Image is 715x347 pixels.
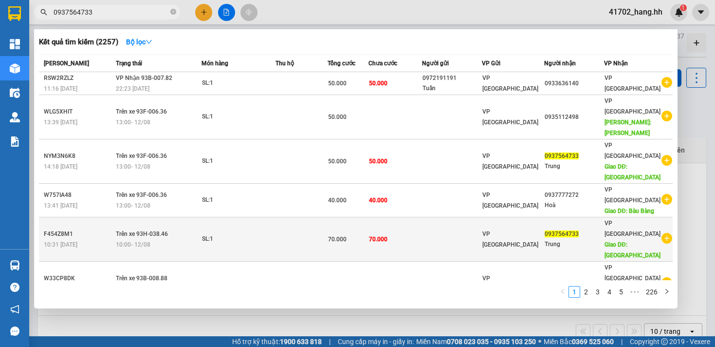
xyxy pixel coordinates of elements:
span: close-circle [170,9,176,15]
span: 13:39 [DATE] [44,119,77,126]
span: Thu hộ [275,60,294,67]
span: VP [GEOGRAPHIC_DATA] [605,220,660,237]
span: Trên xe 93B-008.88 [116,275,167,282]
img: warehouse-icon [10,63,20,74]
li: 226 [642,286,661,298]
div: SL: 1 [202,112,275,122]
button: left [557,286,568,298]
span: Món hàng [202,60,228,67]
a: 5 [616,287,626,297]
div: RSW2RZLZ [44,73,113,83]
a: 3 [592,287,603,297]
a: 226 [643,287,660,297]
div: Hoà [545,200,604,211]
div: F454Z8M1 [44,229,113,239]
span: right [664,289,670,294]
span: VP [GEOGRAPHIC_DATA] [482,108,538,126]
button: right [661,286,673,298]
span: Trên xe 93F-006.36 [116,108,167,115]
span: 13:00 - 12/08 [116,119,150,126]
div: W757IA48 [44,190,113,200]
span: VP Gửi [482,60,500,67]
span: search [40,9,47,16]
div: 0935112498 [545,112,604,122]
span: 50.000 [369,158,387,165]
span: Người gửi [422,60,449,67]
span: Chưa cước [368,60,397,67]
div: 0972191191 [422,73,481,83]
span: 40.000 [369,197,387,204]
img: warehouse-icon [10,112,20,122]
span: VP [GEOGRAPHIC_DATA] [482,153,538,170]
span: 0937564733 [545,153,579,159]
span: plus-circle [661,111,672,121]
a: 1 [569,287,580,297]
span: VP Nhận [604,60,628,67]
h3: Kết quả tìm kiếm ( 2257 ) [39,37,118,47]
div: SL: 1 [202,278,275,289]
input: Tìm tên, số ĐT hoặc mã đơn [54,7,168,18]
span: 50.000 [369,80,387,87]
span: VP [GEOGRAPHIC_DATA] [605,75,660,92]
span: Người nhận [544,60,576,67]
span: plus-circle [661,277,672,288]
div: Tuấn [422,83,481,94]
span: plus-circle [661,194,672,205]
span: 13:00 - 12/08 [116,163,150,170]
div: 0937777272 [545,190,604,200]
span: 40.000 [328,197,347,204]
span: plus-circle [661,233,672,244]
span: Giao DĐ: [GEOGRAPHIC_DATA] [605,163,660,181]
span: Trên xe 93F-006.36 [116,153,167,159]
span: VP [GEOGRAPHIC_DATA] [605,186,660,204]
span: plus-circle [661,155,672,166]
div: WLG5XHIT [44,107,113,117]
div: SL: 1 [202,156,275,167]
span: Tổng cước [328,60,355,67]
span: Giao DĐ: [GEOGRAPHIC_DATA] [605,241,660,259]
span: down [146,39,152,45]
span: Trạng thái [116,60,142,67]
span: Trên xe 93F-006.36 [116,192,167,198]
div: SL: 1 [202,78,275,89]
li: Next Page [661,286,673,298]
span: [PERSON_NAME] [44,60,89,67]
li: Next 5 Pages [627,286,642,298]
span: 0937564733 [545,231,579,237]
div: Trung [545,161,604,172]
div: 0935112498 [545,279,604,289]
strong: Bộ lọc [126,38,152,46]
span: 10:00 - 12/08 [116,241,150,248]
a: 4 [604,287,615,297]
span: 11:16 [DATE] [44,85,77,92]
span: 13:00 - 12/08 [116,202,150,209]
span: 70.000 [369,236,387,243]
img: solution-icon [10,136,20,147]
span: left [560,289,566,294]
li: 1 [568,286,580,298]
li: 3 [592,286,604,298]
a: 2 [581,287,591,297]
img: logo-vxr [8,6,21,21]
span: VP [GEOGRAPHIC_DATA] [482,231,538,248]
span: notification [10,305,19,314]
span: VP [GEOGRAPHIC_DATA] [605,264,660,282]
span: 50.000 [328,114,347,120]
span: 22:23 [DATE] [116,85,149,92]
div: SL: 1 [202,234,275,245]
span: plus-circle [661,77,672,88]
span: 13:41 [DATE] [44,202,77,209]
div: 0933636140 [545,78,604,89]
li: 5 [615,286,627,298]
div: W33CP8DK [44,273,113,284]
button: Bộ lọcdown [118,34,160,50]
span: 70.000 [328,236,347,243]
div: Trung [545,239,604,250]
div: NYM3N6K8 [44,151,113,161]
span: [PERSON_NAME]: [PERSON_NAME] [605,119,651,136]
span: VP Nhận 93B-007.82 [116,75,172,81]
li: 2 [580,286,592,298]
span: Trên xe 93H-038.46 [116,231,168,237]
span: VP [GEOGRAPHIC_DATA] [605,97,660,115]
span: VP [GEOGRAPHIC_DATA] [605,142,660,159]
